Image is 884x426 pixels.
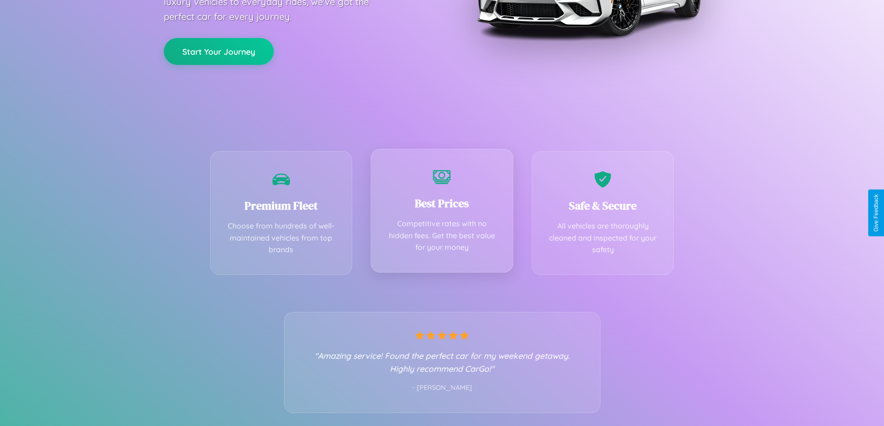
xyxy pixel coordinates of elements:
p: "Amazing service! Found the perfect car for my weekend getaway. Highly recommend CarGo!" [303,349,581,375]
button: Start Your Journey [164,38,274,65]
h3: Best Prices [385,196,499,211]
p: Competitive rates with no hidden fees. Get the best value for your money [385,218,499,254]
h3: Safe & Secure [546,198,660,213]
p: Choose from hundreds of well-maintained vehicles from top brands [225,220,338,256]
p: - [PERSON_NAME] [303,382,581,394]
p: All vehicles are thoroughly cleaned and inspected for your safety [546,220,660,256]
div: Give Feedback [873,194,879,232]
h3: Premium Fleet [225,198,338,213]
